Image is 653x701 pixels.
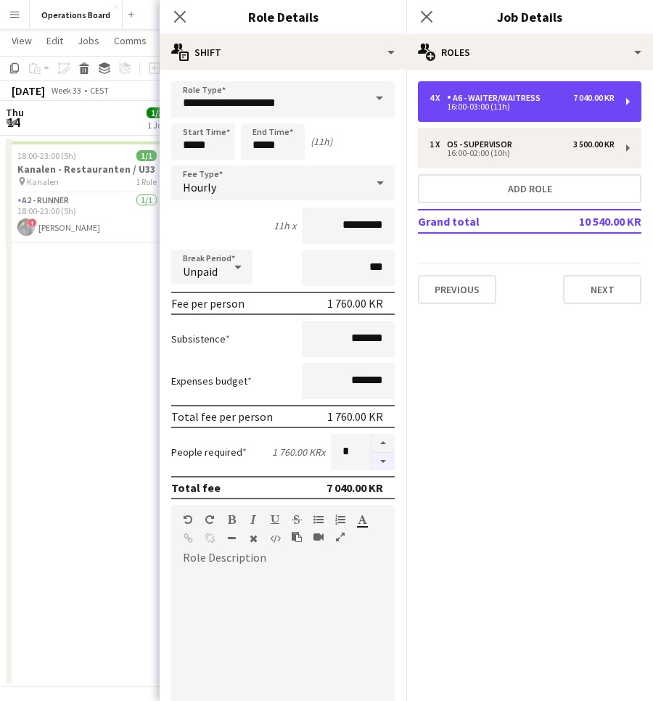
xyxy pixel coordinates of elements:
[447,139,518,149] div: O5 - SUPERVISOR
[171,296,245,311] div: Fee per person
[371,453,395,471] button: Decrease
[313,514,324,525] button: Unordered List
[447,93,546,103] div: A6 - WAITER/WAITRESS
[30,1,123,29] button: Operations Board
[292,531,302,543] button: Paste as plain text
[371,434,395,453] button: Increase
[46,34,63,47] span: Edit
[274,219,296,232] div: 11h x
[326,480,383,495] div: 7 040.00 KR
[248,533,258,544] button: Clear Formatting
[136,150,157,161] span: 1/1
[12,34,32,47] span: View
[160,7,406,26] h3: Role Details
[430,93,447,103] div: 4 x
[272,446,325,459] div: 1 760.00 KR x
[108,31,152,50] a: Comms
[430,149,615,157] div: 16:00-02:00 (10h)
[28,218,37,227] span: !
[6,31,38,50] a: View
[41,31,69,50] a: Edit
[205,514,215,525] button: Redo
[6,142,168,242] app-job-card: 18:00-23:00 (5h)1/1Kanalen - Restauranten / U33 Kanalen1 RoleA2 - RUNNER1/118:00-23:00 (5h)![PERS...
[171,480,221,495] div: Total fee
[573,139,615,149] div: 3 500.00 KR
[171,409,273,424] div: Total fee per person
[171,374,252,388] label: Expenses budget
[270,533,280,544] button: HTML Code
[6,192,168,242] app-card-role: A2 - RUNNER1/118:00-23:00 (5h)![PERSON_NAME]
[48,85,84,96] span: Week 33
[6,163,168,176] h3: Kanalen - Restauranten / U33
[136,176,157,187] span: 1 Role
[183,180,216,194] span: Hourly
[4,114,24,131] span: 14
[226,533,237,544] button: Horizontal Line
[311,135,332,148] div: (11h)
[335,514,345,525] button: Ordered List
[418,174,641,203] button: Add role
[550,210,641,233] td: 10 540.00 KR
[335,531,345,543] button: Fullscreen
[90,85,109,96] div: CEST
[171,446,247,459] label: People required
[573,93,615,103] div: 7 040.00 KR
[327,409,383,424] div: 1 760.00 KR
[292,514,302,525] button: Strikethrough
[313,531,324,543] button: Insert video
[357,514,367,525] button: Text Color
[114,34,147,47] span: Comms
[147,120,166,131] div: 1 Job
[12,83,45,98] div: [DATE]
[17,150,76,161] span: 18:00-23:00 (5h)
[406,35,653,70] div: Roles
[418,275,496,304] button: Previous
[160,35,406,70] div: Shift
[430,139,447,149] div: 1 x
[72,31,105,50] a: Jobs
[430,103,615,110] div: 16:00-03:00 (11h)
[406,7,653,26] h3: Job Details
[27,176,59,187] span: Kanalen
[171,332,230,345] label: Subsistence
[327,296,383,311] div: 1 760.00 KR
[418,210,550,233] td: Grand total
[6,106,24,119] span: Thu
[563,275,641,304] button: Next
[183,514,193,525] button: Undo
[183,264,218,279] span: Unpaid
[226,514,237,525] button: Bold
[78,34,99,47] span: Jobs
[270,514,280,525] button: Underline
[147,107,167,118] span: 1/1
[248,514,258,525] button: Italic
